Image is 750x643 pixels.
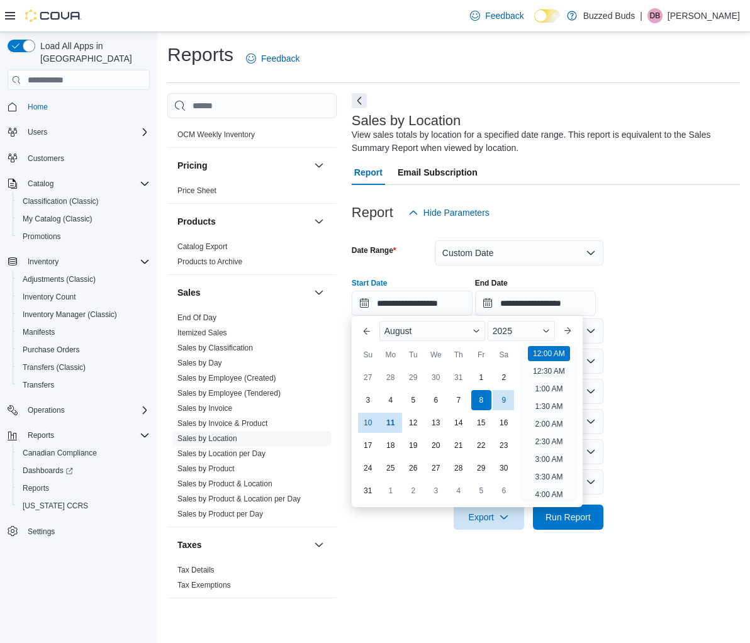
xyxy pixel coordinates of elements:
span: End Of Day [177,313,216,323]
span: Classification (Classic) [18,194,150,209]
span: Manifests [18,325,150,340]
div: Fr [471,345,491,365]
li: 1:30 AM [530,399,568,414]
a: My Catalog (Classic) [18,211,98,226]
a: Sales by Product & Location per Day [177,495,301,503]
span: My Catalog (Classic) [18,211,150,226]
button: Sales [311,285,327,300]
span: Sales by Product & Location [177,479,272,489]
span: Dashboards [23,466,73,476]
div: Sa [494,345,514,365]
span: Products to Archive [177,257,242,267]
span: DB [650,8,661,23]
span: Home [23,99,150,115]
div: We [426,345,446,365]
a: Sales by Classification [177,344,253,352]
div: day-11 [381,413,401,433]
span: Sales by Employee (Tendered) [177,388,281,398]
span: Report [354,160,383,185]
div: day-28 [381,367,401,388]
span: Purchase Orders [23,345,80,355]
button: Open list of options [586,386,596,396]
button: Next [352,93,367,108]
button: Pricing [311,158,327,173]
a: Inventory Count [18,289,81,305]
div: Button. Open the month selector. August is currently selected. [379,321,485,341]
div: Pricing [167,183,337,203]
button: Classification (Classic) [13,193,155,210]
a: Sales by Location [177,434,237,443]
span: Load All Apps in [GEOGRAPHIC_DATA] [35,40,150,65]
h3: Report [352,205,393,220]
div: day-4 [449,481,469,501]
div: Mo [381,345,401,365]
span: Sales by Invoice & Product [177,418,267,428]
div: day-15 [471,413,491,433]
a: Sales by Location per Day [177,449,266,458]
a: Reports [18,481,54,496]
span: Transfers [18,377,150,393]
span: Canadian Compliance [23,448,97,458]
div: day-13 [426,413,446,433]
input: Press the down key to open a popover containing a calendar. [475,291,596,316]
div: day-24 [358,458,378,478]
div: day-1 [381,481,401,501]
p: Buzzed Buds [583,8,635,23]
a: End Of Day [177,313,216,322]
span: Email Subscription [398,160,478,185]
button: Inventory Count [13,288,155,306]
a: Purchase Orders [18,342,85,357]
span: Sales by Product per Day [177,509,263,519]
button: Inventory [23,254,64,269]
span: Catalog Export [177,242,227,252]
h3: Sales by Location [352,113,461,128]
span: Feedback [261,52,299,65]
button: Users [23,125,52,140]
div: day-26 [403,458,423,478]
div: day-25 [381,458,401,478]
h3: Taxes [177,539,202,551]
span: Price Sheet [177,186,216,196]
span: Washington CCRS [18,498,150,513]
li: 12:00 AM [528,346,570,361]
a: Inventory Manager (Classic) [18,307,122,322]
button: Run Report [533,505,603,530]
div: Th [449,345,469,365]
img: Cova [25,9,82,22]
span: Settings [28,527,55,537]
a: Feedback [241,46,305,71]
span: Catalog [28,179,53,189]
span: Operations [23,403,150,418]
div: day-27 [426,458,446,478]
h3: Pricing [177,159,207,172]
div: day-3 [426,481,446,501]
a: Manifests [18,325,60,340]
li: 3:00 AM [530,452,568,467]
div: day-31 [358,481,378,501]
div: day-1 [471,367,491,388]
nav: Complex example [8,92,150,573]
div: day-3 [358,390,378,410]
span: [US_STATE] CCRS [23,501,88,511]
button: Products [177,215,309,228]
button: Operations [3,401,155,419]
span: Inventory [23,254,150,269]
a: Home [23,99,53,115]
div: Taxes [167,562,337,598]
span: Transfers (Classic) [18,360,150,375]
button: Hide Parameters [403,200,495,225]
button: Next month [557,321,578,341]
div: Sales [167,310,337,527]
button: Custom Date [435,240,603,266]
span: Settings [23,523,150,539]
span: Users [28,127,47,137]
div: day-12 [403,413,423,433]
div: day-28 [449,458,469,478]
span: Transfers [23,380,54,390]
span: Inventory [28,257,59,267]
a: Transfers (Classic) [18,360,91,375]
span: Inventory Manager (Classic) [18,307,150,322]
button: [US_STATE] CCRS [13,497,155,515]
a: Sales by Employee (Tendered) [177,389,281,398]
